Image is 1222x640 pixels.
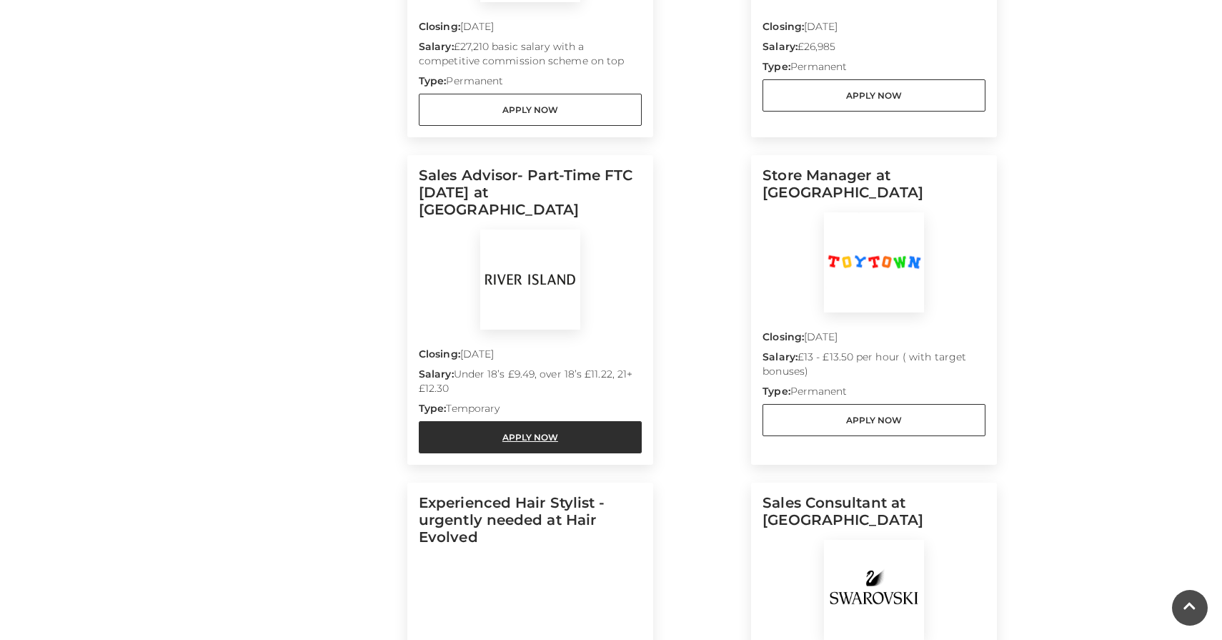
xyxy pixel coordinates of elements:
a: Apply Now [419,421,642,453]
strong: Closing: [419,348,460,360]
strong: Salary: [419,368,454,380]
strong: Closing: [762,20,804,33]
p: £26,985 [762,39,985,59]
img: River Island [480,230,580,330]
h5: Store Manager at [GEOGRAPHIC_DATA] [762,167,985,212]
p: Under 18’s £9.49, over 18’s £11.22, 21+ £12.30 [419,367,642,401]
h5: Sales Advisor- Part-Time FTC [DATE] at [GEOGRAPHIC_DATA] [419,167,642,230]
strong: Type: [419,74,446,87]
h5: Sales Consultant at [GEOGRAPHIC_DATA] [762,494,985,540]
p: Permanent [419,74,642,94]
strong: Type: [419,402,446,415]
img: Toy Town [824,212,924,312]
p: £27,210 basic salary with a competitive commission scheme on top [419,39,642,74]
p: Permanent [762,59,985,79]
p: [DATE] [419,19,642,39]
strong: Closing: [762,330,804,343]
strong: Salary: [762,40,798,53]
p: [DATE] [419,347,642,367]
strong: Type: [762,385,790,398]
strong: Salary: [419,40,454,53]
strong: Closing: [419,20,460,33]
p: [DATE] [762,330,985,350]
h5: Experienced Hair Stylist - urgently needed at Hair Evolved [419,494,642,557]
p: £13 - £13.50 per hour ( with target bonuses) [762,350,985,384]
a: Apply Now [762,79,985,112]
strong: Type: [762,60,790,73]
p: Permanent [762,384,985,404]
p: Temporary [419,401,642,421]
a: Apply Now [419,94,642,126]
img: Swarovski [824,540,924,640]
a: Apply Now [762,404,985,436]
p: [DATE] [762,19,985,39]
strong: Salary: [762,350,798,363]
